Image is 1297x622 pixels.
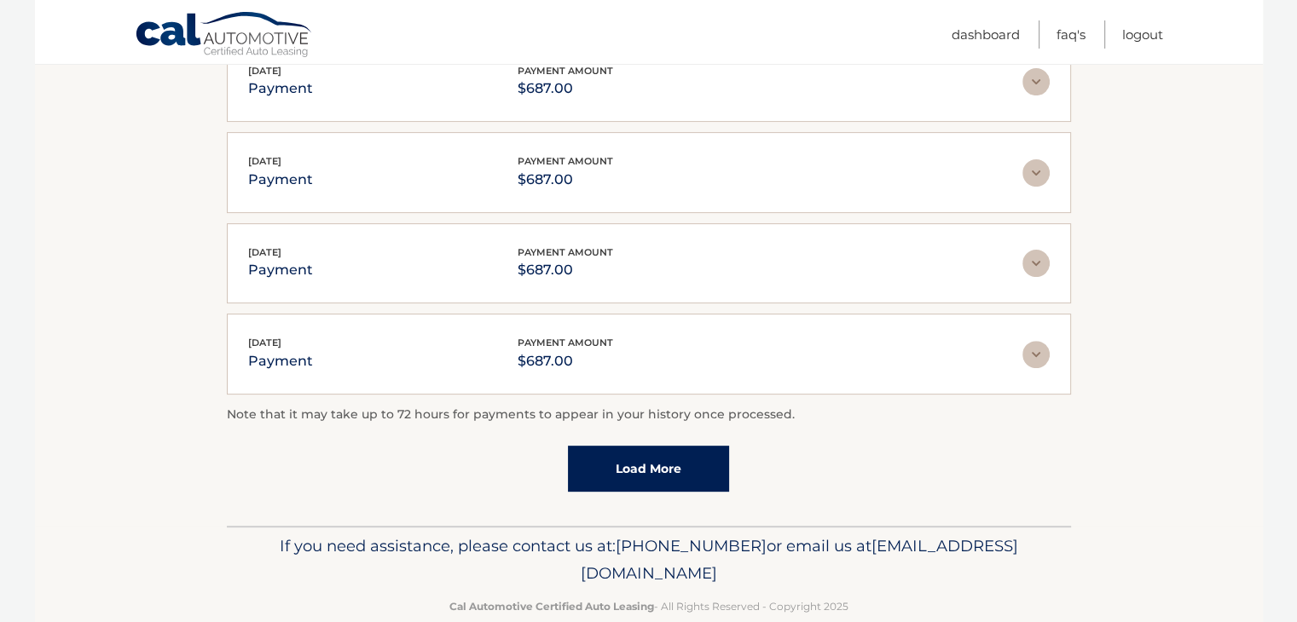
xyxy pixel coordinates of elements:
p: payment [248,258,313,282]
p: $687.00 [518,77,613,101]
p: If you need assistance, please contact us at: or email us at [238,533,1060,587]
span: [DATE] [248,337,281,348]
img: accordion-rest.svg [1022,159,1050,187]
span: [DATE] [248,65,281,77]
strong: Cal Automotive Certified Auto Leasing [449,600,654,613]
img: accordion-rest.svg [1022,68,1050,95]
span: payment amount [518,155,613,167]
img: accordion-rest.svg [1022,341,1050,368]
p: payment [248,77,313,101]
span: payment amount [518,246,613,258]
p: Note that it may take up to 72 hours for payments to appear in your history once processed. [227,405,1071,425]
span: [DATE] [248,155,281,167]
a: Cal Automotive [135,11,314,60]
p: payment [248,349,313,373]
p: $687.00 [518,349,613,373]
a: Logout [1122,20,1163,49]
span: payment amount [518,337,613,348]
p: payment [248,168,313,192]
p: $687.00 [518,258,613,282]
a: Dashboard [952,20,1020,49]
span: [DATE] [248,246,281,258]
a: Load More [568,446,729,492]
span: payment amount [518,65,613,77]
p: - All Rights Reserved - Copyright 2025 [238,597,1060,615]
span: [PHONE_NUMBER] [616,536,767,556]
p: $687.00 [518,168,613,192]
a: FAQ's [1057,20,1086,49]
img: accordion-rest.svg [1022,250,1050,277]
